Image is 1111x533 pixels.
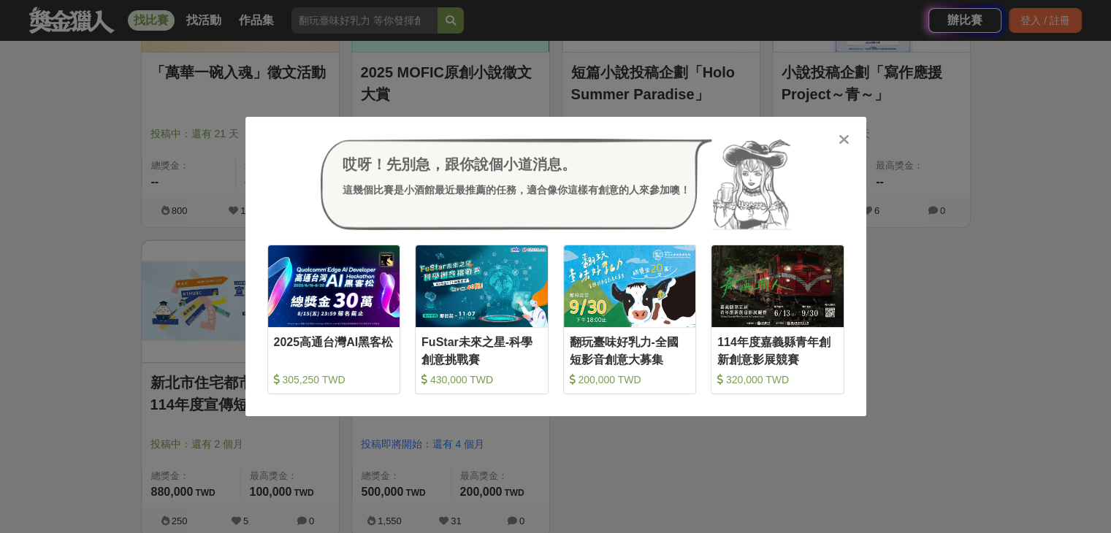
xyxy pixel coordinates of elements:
[711,245,844,394] a: Cover Image114年度嘉義縣青年創新創意影展競賽 320,000 TWD
[564,245,696,326] img: Cover Image
[717,372,838,387] div: 320,000 TWD
[563,245,697,394] a: Cover Image翻玩臺味好乳力-全國短影音創意大募集 200,000 TWD
[712,139,791,231] img: Avatar
[570,334,690,367] div: 翻玩臺味好乳力-全國短影音創意大募集
[416,245,548,326] img: Cover Image
[274,372,394,387] div: 305,250 TWD
[274,334,394,367] div: 2025高通台灣AI黑客松
[421,334,542,367] div: FuStar未來之星-科學創意挑戰賽
[711,245,844,326] img: Cover Image
[717,334,838,367] div: 114年度嘉義縣青年創新創意影展競賽
[415,245,549,394] a: Cover ImageFuStar未來之星-科學創意挑戰賽 430,000 TWD
[421,372,542,387] div: 430,000 TWD
[268,245,400,326] img: Cover Image
[343,183,690,198] div: 這幾個比賽是小酒館最近最推薦的任務，適合像你這樣有創意的人來參加噢！
[570,372,690,387] div: 200,000 TWD
[267,245,401,394] a: Cover Image2025高通台灣AI黑客松 305,250 TWD
[343,153,690,175] div: 哎呀！先別急，跟你說個小道消息。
